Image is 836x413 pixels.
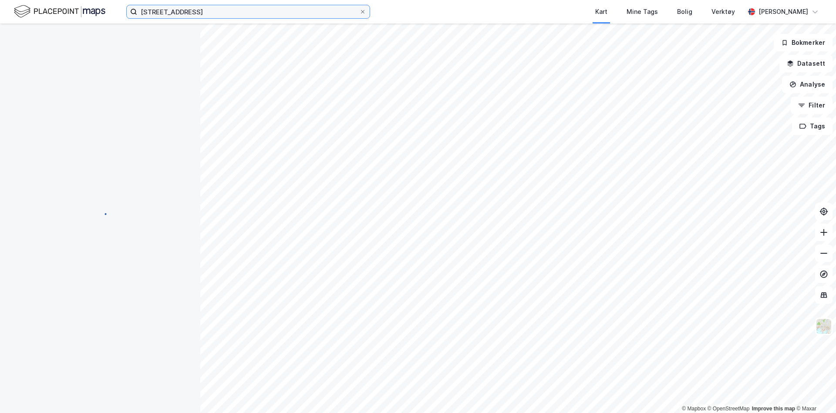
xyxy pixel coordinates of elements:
[792,371,836,413] iframe: Chat Widget
[93,206,107,220] img: spinner.a6d8c91a73a9ac5275cf975e30b51cfb.svg
[682,406,706,412] a: Mapbox
[816,318,832,335] img: Z
[595,7,607,17] div: Kart
[711,7,735,17] div: Verktøy
[779,55,833,72] button: Datasett
[627,7,658,17] div: Mine Tags
[677,7,692,17] div: Bolig
[758,7,808,17] div: [PERSON_NAME]
[752,406,795,412] a: Improve this map
[137,5,359,18] input: Søk på adresse, matrikkel, gårdeiere, leietakere eller personer
[708,406,750,412] a: OpenStreetMap
[782,76,833,93] button: Analyse
[792,118,833,135] button: Tags
[791,97,833,114] button: Filter
[14,4,105,19] img: logo.f888ab2527a4732fd821a326f86c7f29.svg
[774,34,833,51] button: Bokmerker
